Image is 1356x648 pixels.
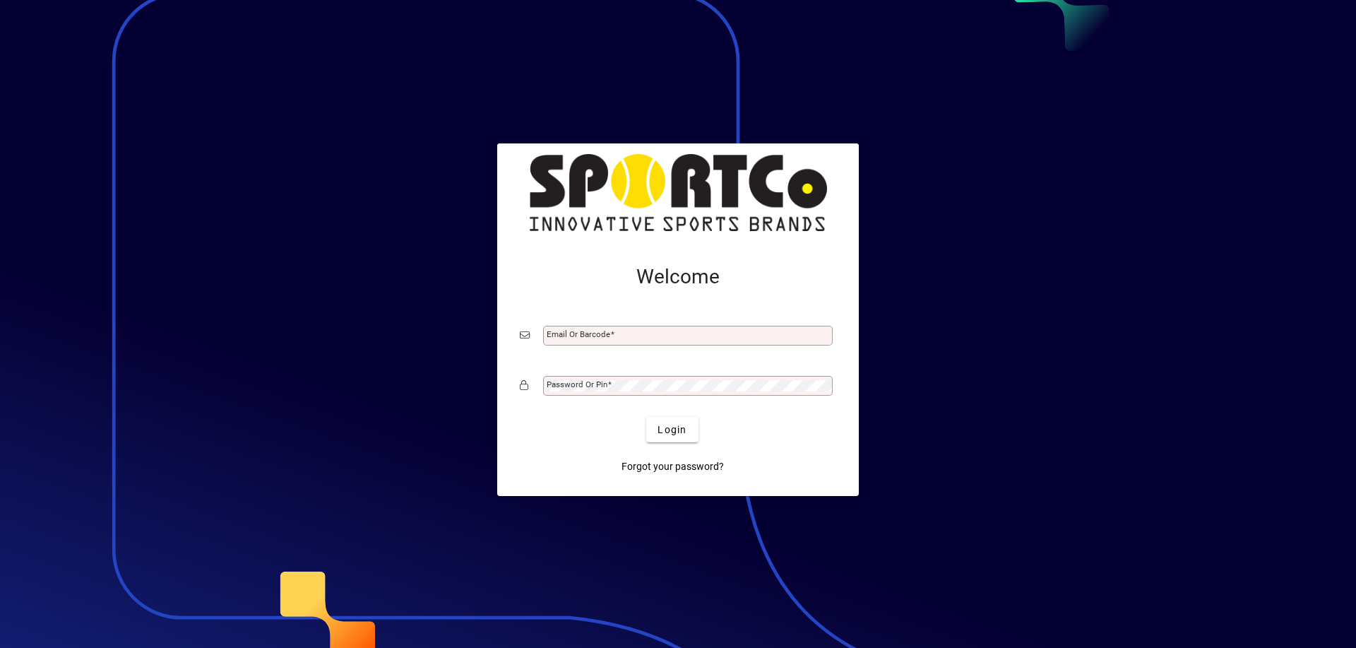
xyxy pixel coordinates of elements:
[616,454,730,479] a: Forgot your password?
[658,423,686,437] span: Login
[547,329,610,339] mat-label: Email or Barcode
[547,379,607,389] mat-label: Password or Pin
[520,265,836,289] h2: Welcome
[621,459,724,474] span: Forgot your password?
[646,417,698,442] button: Login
